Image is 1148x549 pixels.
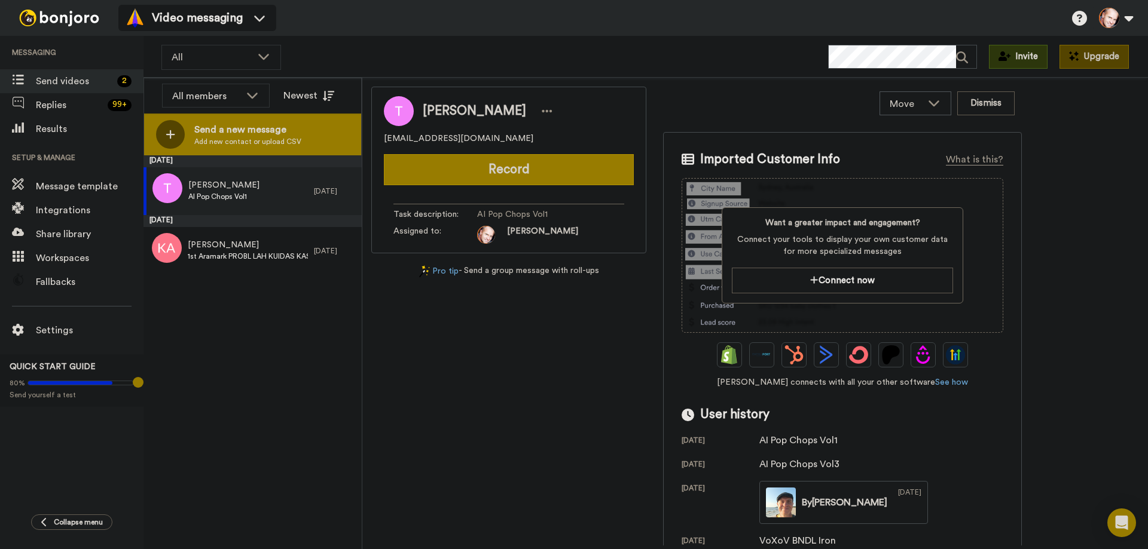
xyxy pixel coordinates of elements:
[152,173,182,203] img: t.png
[802,495,887,510] div: By [PERSON_NAME]
[881,345,900,364] img: Patreon
[766,487,796,517] img: a20d23b1-9735-4456-8c00-56bac99a929c-thumb.jpg
[10,378,25,388] span: 80%
[108,99,132,111] div: 99 +
[10,390,134,400] span: Send yourself a test
[946,152,1003,167] div: What is this?
[36,179,143,194] span: Message template
[36,74,112,88] span: Send videos
[890,97,922,111] span: Move
[682,483,759,524] div: [DATE]
[477,226,495,244] img: bbd81e86-b9e1-45d7-a59f-2f6a40d89062-1695469288.jpg
[371,265,646,278] div: - Send a group message with roll-ups
[384,96,414,126] img: Image of Takehiro
[36,323,143,338] span: Settings
[36,203,143,217] span: Integrations
[759,433,838,447] div: AI Pop Chops Vol1
[935,378,968,387] a: See how
[682,459,759,471] div: [DATE]
[36,122,143,136] span: Results
[36,251,143,265] span: Workspaces
[507,226,578,244] span: [PERSON_NAME]
[172,50,252,65] span: All
[898,487,921,517] div: [DATE]
[759,481,928,524] a: By[PERSON_NAME][DATE]
[957,91,1015,115] button: Dismiss
[1060,45,1129,69] button: Upgrade
[126,8,145,27] img: vm-color.svg
[152,10,243,26] span: Video messaging
[759,533,836,548] div: VoXoV BNDL Iron
[419,265,430,278] img: magic-wand.svg
[759,457,839,471] div: AI Pop Chops Vol3
[188,192,259,201] span: AI Pop Chops Vol1
[752,345,771,364] img: Ontraport
[732,217,952,229] span: Want a greater impact and engagement?
[682,435,759,447] div: [DATE]
[419,265,459,278] a: Pro tip
[849,345,868,364] img: ConvertKit
[477,209,591,221] span: AI Pop Chops Vol1
[54,517,103,527] span: Collapse menu
[700,406,770,424] span: User history
[188,252,308,261] span: 1st Aramark PROBL LAH KUIDAS KASU RISK
[817,345,836,364] img: ActiveCampaign
[682,377,1003,389] span: [PERSON_NAME] connects with all your other software
[720,345,739,364] img: Shopify
[194,122,301,137] span: Send a new message
[14,10,104,26] img: bj-logo-header-white.svg
[36,275,143,289] span: Fallbacks
[172,89,240,103] div: All members
[31,514,112,530] button: Collapse menu
[393,226,477,244] span: Assigned to:
[914,345,933,364] img: Drip
[946,345,965,364] img: GoHighLevel
[1107,508,1136,537] div: Open Intercom Messenger
[274,84,343,108] button: Newest
[423,102,526,120] span: [PERSON_NAME]
[314,246,356,256] div: [DATE]
[36,98,103,112] span: Replies
[314,186,356,196] div: [DATE]
[989,45,1048,69] button: Invite
[133,377,143,388] div: Tooltip anchor
[36,227,143,241] span: Share library
[143,215,362,227] div: [DATE]
[194,137,301,146] span: Add new contact or upload CSV
[117,75,132,87] div: 2
[384,154,634,185] button: Record
[682,536,759,548] div: [DATE]
[188,180,259,192] span: [PERSON_NAME]
[188,240,308,252] span: [PERSON_NAME]
[384,133,533,145] span: [EMAIL_ADDRESS][DOMAIN_NAME]
[784,345,804,364] img: Hubspot
[732,268,952,293] button: Connect now
[700,151,840,168] span: Imported Customer Info
[152,233,182,263] img: ka.png
[143,155,362,167] div: [DATE]
[393,209,477,221] span: Task description :
[10,363,96,371] span: QUICK START GUIDE
[732,234,952,258] span: Connect your tools to display your own customer data for more specialized messages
